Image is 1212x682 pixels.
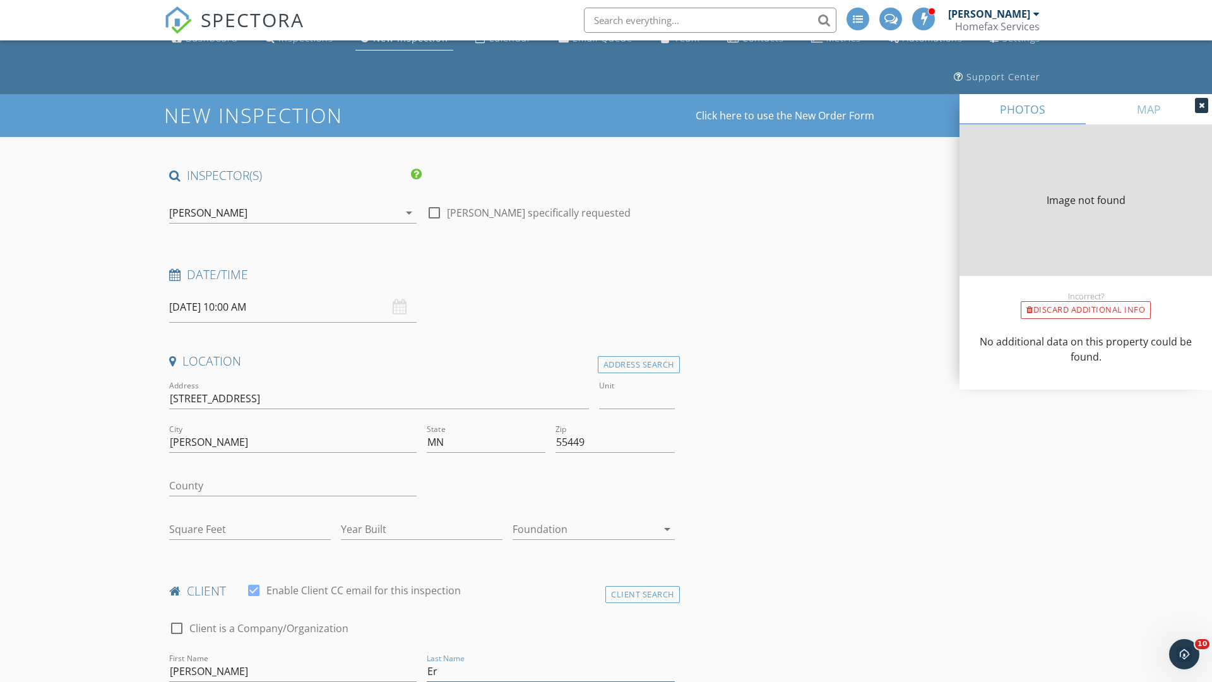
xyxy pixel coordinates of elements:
p: No additional data on this property could be found. [975,334,1197,364]
h4: Date/Time [169,266,675,283]
div: Client Search [605,586,680,603]
span: SPECTORA [201,6,304,33]
a: PHOTOS [959,94,1086,124]
span: 10 [1195,639,1209,649]
div: [PERSON_NAME] [948,8,1030,20]
h4: client [169,583,675,599]
i: arrow_drop_down [660,522,675,537]
h4: INSPECTOR(S) [169,167,422,184]
div: [PERSON_NAME] [169,207,247,218]
h1: New Inspection [164,104,444,126]
input: Select date [169,292,417,323]
i: arrow_drop_down [401,205,417,220]
a: Support Center [949,66,1045,89]
label: Enable Client CC email for this inspection [266,584,461,597]
iframe: Intercom live chat [1169,639,1199,669]
div: Discard Additional info [1021,301,1151,319]
img: The Best Home Inspection Software - Spectora [164,6,192,34]
div: Support Center [966,71,1040,83]
a: Click here to use the New Order Form [696,111,874,121]
label: [PERSON_NAME] specifically requested [447,206,631,219]
a: MAP [1086,94,1212,124]
h4: Location [169,353,675,369]
label: Client is a Company/Organization [189,622,348,635]
div: Incorrect? [959,291,1212,301]
a: SPECTORA [164,17,304,44]
div: Homefax Services [955,20,1040,33]
div: Address Search [598,356,680,373]
input: Search everything... [584,8,836,33]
